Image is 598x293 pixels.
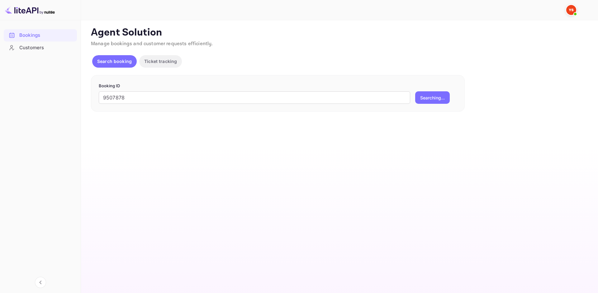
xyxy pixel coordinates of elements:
img: Yandex Support [566,5,576,15]
button: Collapse navigation [35,277,46,288]
div: Customers [19,44,74,51]
button: Searching... [415,91,450,104]
span: Manage bookings and customer requests efficiently. [91,41,213,47]
p: Agent Solution [91,26,587,39]
div: Bookings [19,32,74,39]
input: Enter Booking ID (e.g., 63782194) [99,91,410,104]
a: Bookings [4,29,77,41]
a: Customers [4,42,77,53]
img: LiteAPI logo [5,5,55,15]
p: Search booking [97,58,132,65]
div: Customers [4,42,77,54]
p: Ticket tracking [144,58,177,65]
p: Booking ID [99,83,457,89]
